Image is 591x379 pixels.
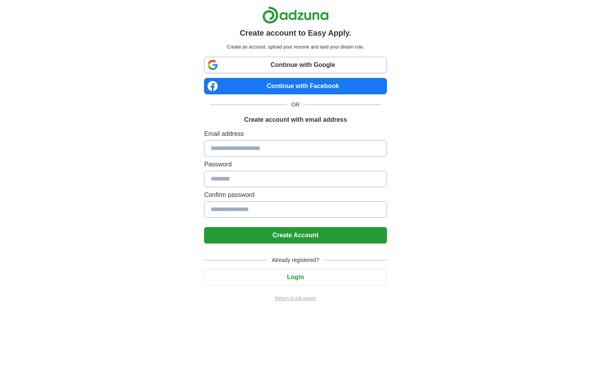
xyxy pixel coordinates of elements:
[204,274,387,280] a: Login
[287,101,304,109] span: OR
[204,190,387,200] label: Confirm password
[267,256,324,264] span: Already registered?
[204,57,387,73] a: Continue with Google
[244,115,347,125] h1: Create account with email address
[204,227,387,244] button: Create Account
[204,160,387,169] label: Password
[206,43,385,51] p: Create an account, upload your resume and land your dream role.
[204,295,387,302] a: Return to job advert
[204,78,387,94] a: Continue with Facebook
[204,269,387,285] button: Login
[240,27,351,39] h1: Create account to Easy Apply.
[262,6,329,24] img: Adzuna logo
[204,129,387,139] label: Email address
